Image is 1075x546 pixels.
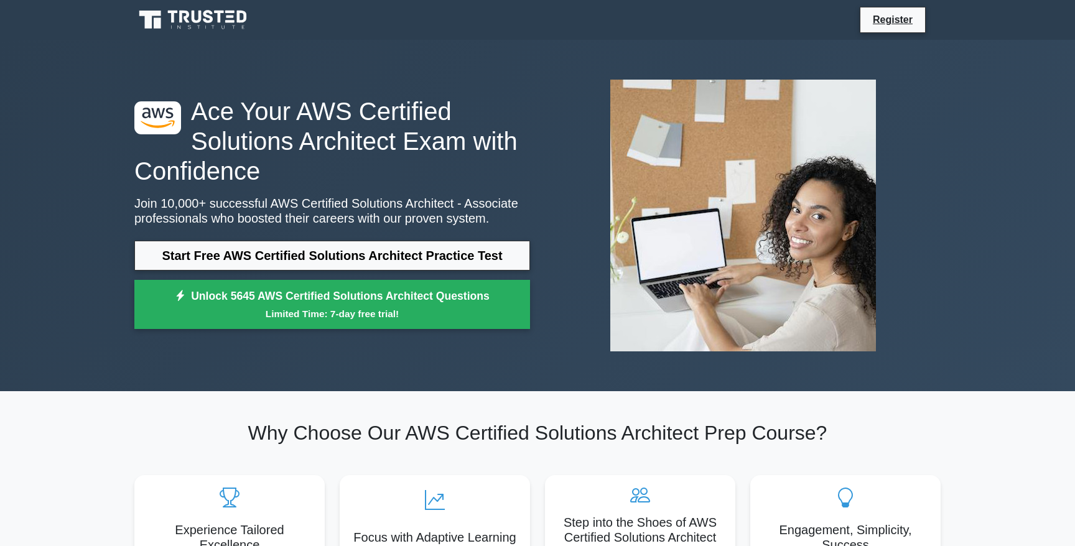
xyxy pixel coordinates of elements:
[134,421,941,445] h2: Why Choose Our AWS Certified Solutions Architect Prep Course?
[134,96,530,186] h1: Ace Your AWS Certified Solutions Architect Exam with Confidence
[350,530,520,545] h5: Focus with Adaptive Learning
[865,12,920,27] a: Register
[134,280,530,330] a: Unlock 5645 AWS Certified Solutions Architect QuestionsLimited Time: 7-day free trial!
[134,241,530,271] a: Start Free AWS Certified Solutions Architect Practice Test
[134,196,530,226] p: Join 10,000+ successful AWS Certified Solutions Architect - Associate professionals who boosted t...
[150,307,514,321] small: Limited Time: 7-day free trial!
